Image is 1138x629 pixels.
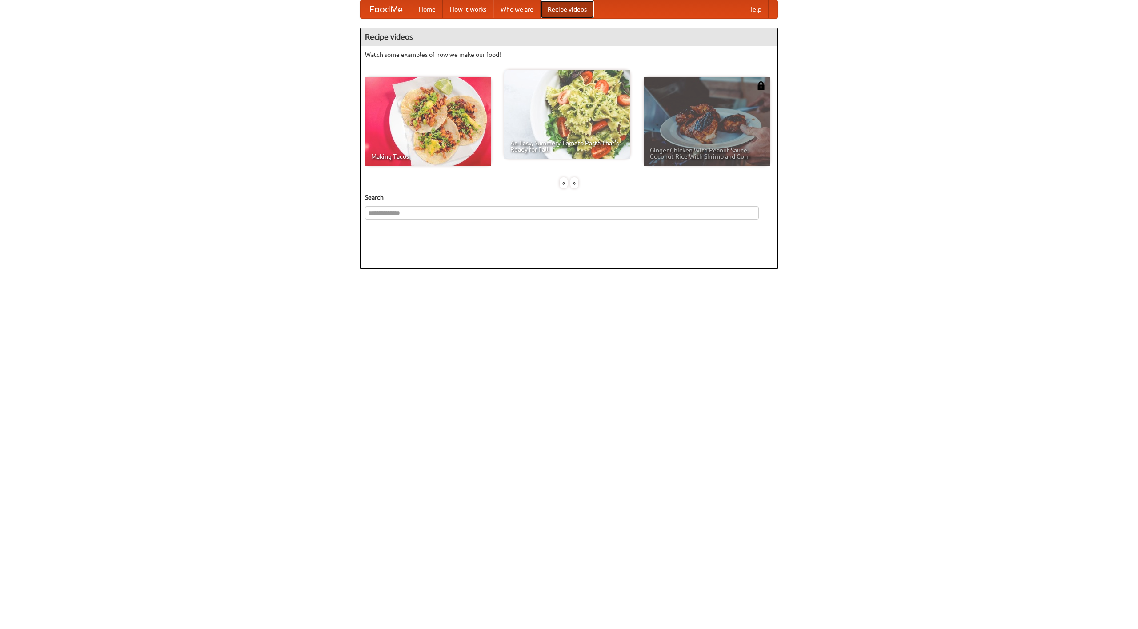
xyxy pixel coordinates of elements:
img: 483408.png [757,81,765,90]
p: Watch some examples of how we make our food! [365,50,773,59]
a: How it works [443,0,493,18]
h5: Search [365,193,773,202]
a: Who we are [493,0,541,18]
a: An Easy, Summery Tomato Pasta That's Ready for Fall [504,70,630,159]
a: Making Tacos [365,77,491,166]
div: « [560,177,568,188]
a: Recipe videos [541,0,594,18]
a: Help [741,0,769,18]
a: Home [412,0,443,18]
div: » [570,177,578,188]
span: An Easy, Summery Tomato Pasta That's Ready for Fall [510,140,624,152]
a: FoodMe [361,0,412,18]
span: Making Tacos [371,153,485,160]
h4: Recipe videos [361,28,777,46]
